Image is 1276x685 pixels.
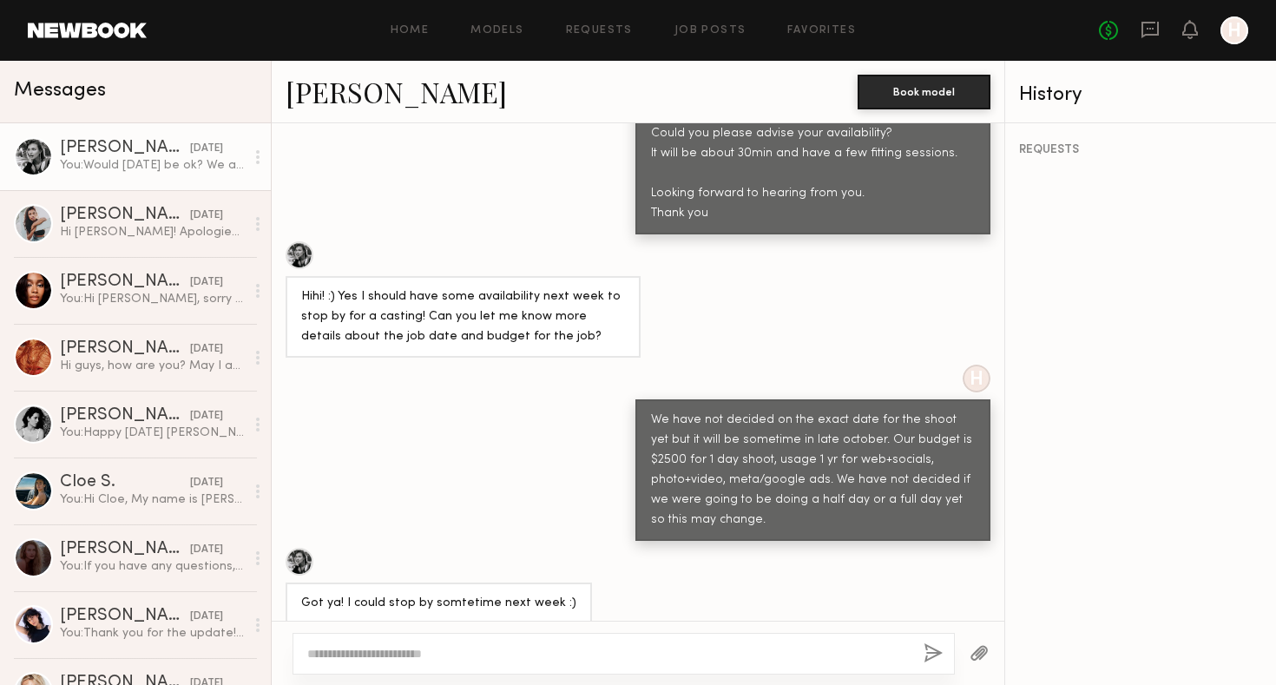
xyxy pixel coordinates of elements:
a: H [1220,16,1248,44]
div: [PERSON_NAME] [60,608,190,625]
div: [DATE] [190,475,223,491]
a: Book model [858,83,990,98]
div: History [1019,85,1262,105]
div: [PERSON_NAME] [60,541,190,558]
div: [DATE] [190,274,223,291]
a: Models [470,25,523,36]
a: Requests [566,25,633,36]
div: [PERSON_NAME] [60,207,190,224]
div: [DATE] [190,408,223,425]
div: [DATE] [190,141,223,157]
a: [PERSON_NAME] [286,73,507,110]
div: REQUESTS [1019,144,1262,156]
div: Hi guys, how are you? May I ask you to reschedule our meeting for another day? I have a fiver fro... [60,358,245,374]
div: [DATE] [190,542,223,558]
div: [DATE] [190,207,223,224]
div: Got ya! I could stop by somtetime next week :) [301,594,576,614]
div: [DATE] [190,341,223,358]
div: [PERSON_NAME] [60,407,190,425]
a: Favorites [787,25,856,36]
div: [PERSON_NAME] [60,140,190,157]
span: Messages [14,81,106,101]
a: Job Posts [674,25,747,36]
div: You: Hi [PERSON_NAME], sorry for the late response. we wanted to have a fitting session during th... [60,291,245,307]
div: You: If you have any questions, please let me know. See you [DATE]! [60,558,245,575]
div: You: Would [DATE] be ok? We are flexible with time, let us know what would be best for you. [60,157,245,174]
div: We have not decided on the exact date for the shoot yet but it will be sometime in late october. ... [651,411,975,530]
div: [DATE] [190,609,223,625]
div: Hi [PERSON_NAME]! Apologies I was away from this app for a few months, if happy toto work with yo... [60,224,245,240]
a: Home [391,25,430,36]
div: You: Hi Cloe, My name is [PERSON_NAME] and I’m developing a women’s premium jeans brand. Our comp... [60,491,245,508]
div: You: Happy [DATE] [PERSON_NAME]! If you'll have time for the casting on 8/24 or 8/26, please let ... [60,425,245,441]
div: [PERSON_NAME] [60,340,190,358]
div: You: Thank you for the update! We are available at 1-2pm [DATE]. Will it work for you? [60,625,245,642]
button: Book model [858,75,990,109]
div: Cloe S. [60,474,190,491]
div: [PERSON_NAME] [60,273,190,291]
div: Hihi! :) Yes I should have some availability next week to stop by for a casting! Can you let me k... [301,287,625,347]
